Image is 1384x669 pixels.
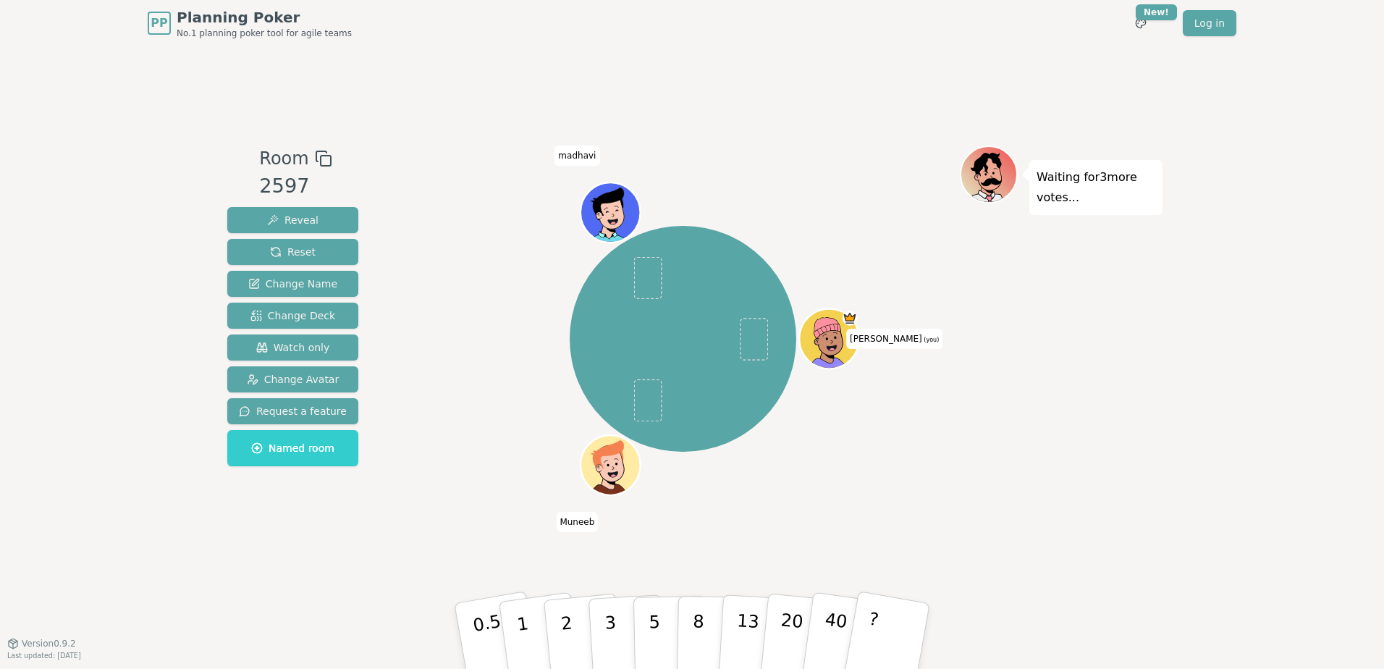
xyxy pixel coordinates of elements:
[227,303,358,329] button: Change Deck
[259,172,332,201] div: 2597
[177,7,352,28] span: Planning Poker
[227,430,358,466] button: Named room
[846,329,942,349] span: Click to change your name
[1183,10,1236,36] a: Log in
[842,311,857,326] span: Patrick is the host
[556,512,598,532] span: Click to change your name
[1136,4,1177,20] div: New!
[554,146,599,166] span: Click to change your name
[227,271,358,297] button: Change Name
[227,207,358,233] button: Reveal
[148,7,352,39] a: PPPlanning PokerNo.1 planning poker tool for agile teams
[227,239,358,265] button: Reset
[801,311,857,367] button: Click to change your avatar
[1037,167,1155,208] p: Waiting for 3 more votes...
[922,337,940,343] span: (you)
[227,398,358,424] button: Request a feature
[227,334,358,361] button: Watch only
[267,213,318,227] span: Reveal
[7,638,76,649] button: Version0.9.2
[151,14,167,32] span: PP
[177,28,352,39] span: No.1 planning poker tool for agile teams
[250,308,335,323] span: Change Deck
[259,146,308,172] span: Room
[251,441,334,455] span: Named room
[7,652,81,660] span: Last updated: [DATE]
[270,245,316,259] span: Reset
[22,638,76,649] span: Version 0.9.2
[248,277,337,291] span: Change Name
[247,372,339,387] span: Change Avatar
[1128,10,1154,36] button: New!
[239,404,347,418] span: Request a feature
[256,340,330,355] span: Watch only
[227,366,358,392] button: Change Avatar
